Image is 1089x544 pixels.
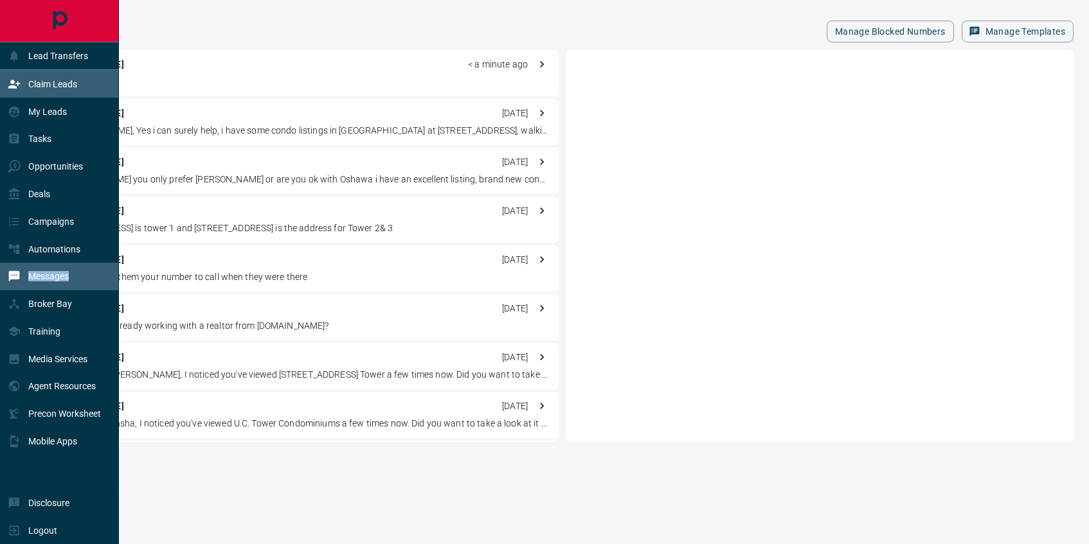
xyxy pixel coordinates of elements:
p: [STREET_ADDRESS] is tower 1 and [STREET_ADDRESS] is the address for Tower 2& 3 [54,222,548,235]
p: Good Evening Insha, I noticed you've viewed U.C. Tower Condominiums a few times now. Did you want... [54,417,548,430]
p: Ok, so you are already working with a realtor from [DOMAIN_NAME]? [54,319,548,333]
p: [DATE] [502,399,528,413]
p: No problem [54,75,548,89]
p: < a minute ago [468,58,528,71]
p: Hi [PERSON_NAME], Yes i can surely help, i have some condo listings in [GEOGRAPHIC_DATA] at [STRE... [54,124,548,137]
p: hi [PERSON_NAME] you only prefer [PERSON_NAME] or are you ok with Oshawa i have an excellent list... [54,173,548,186]
p: [DATE] [502,302,528,315]
p: [DATE] [502,155,528,169]
p: I'll check. I gave them your number to call when they were there [54,270,548,284]
p: [DATE] [502,107,528,120]
p: Good Evening [PERSON_NAME], I noticed you've viewed [STREET_ADDRESS] Tower a few times now. Did y... [54,368,548,382]
button: Manage Blocked Numbers [827,21,954,42]
button: Manage Templates [962,21,1074,42]
p: [DATE] [502,204,528,218]
p: [DATE] [502,351,528,364]
p: [DATE] [502,253,528,267]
